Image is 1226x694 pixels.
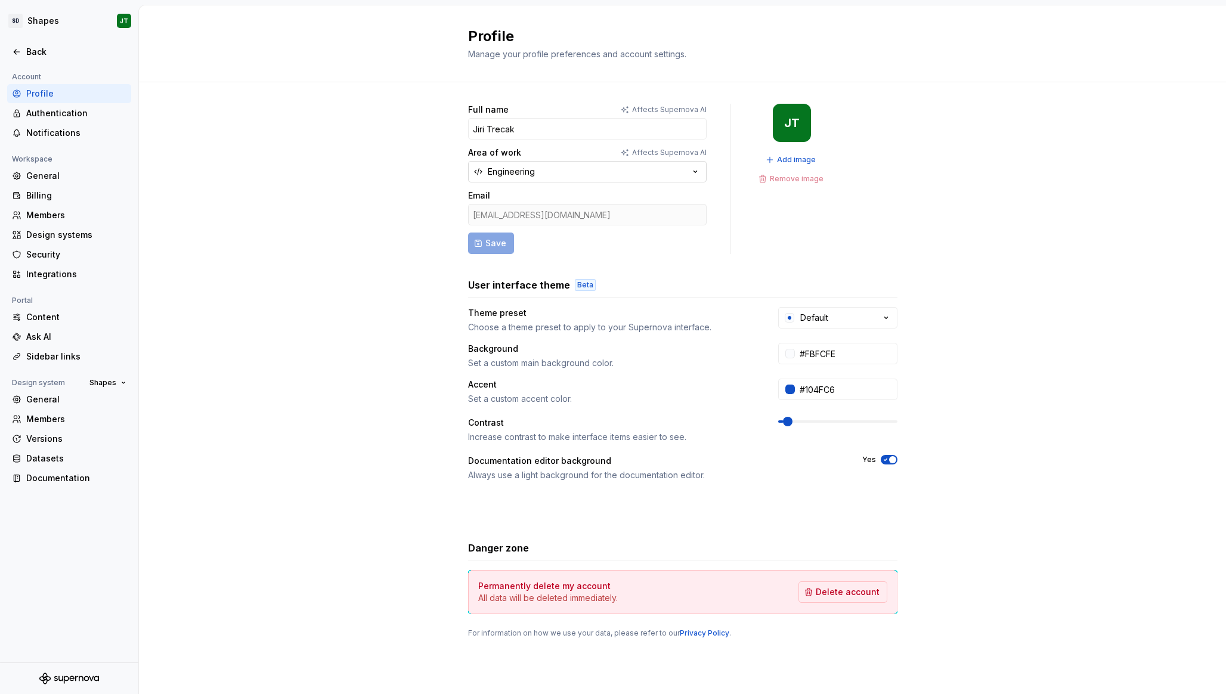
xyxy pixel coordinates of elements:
div: JT [120,16,128,26]
span: Add image [777,155,816,165]
a: Authentication [7,104,131,123]
div: Documentation editor background [468,455,841,467]
div: Set a custom main background color. [468,357,757,369]
div: Billing [26,190,126,202]
div: Versions [26,433,126,445]
span: Delete account [816,586,880,598]
label: Yes [862,455,876,464]
a: Billing [7,186,131,205]
label: Full name [468,104,509,116]
div: For information on how we use your data, please refer to our . [468,628,897,638]
div: JT [784,118,800,128]
div: Background [468,343,757,355]
div: Contrast [468,417,757,429]
div: Portal [7,293,38,308]
div: General [26,170,126,182]
div: Beta [575,279,596,291]
div: Design system [7,376,70,390]
div: Ask AI [26,331,126,343]
div: Accent [468,379,757,391]
button: SDShapesJT [2,8,136,34]
a: Datasets [7,449,131,468]
div: Account [7,70,46,84]
p: Affects Supernova AI [632,105,707,114]
h3: User interface theme [468,278,570,292]
a: Design systems [7,225,131,244]
a: Profile [7,84,131,103]
h2: Profile [468,27,883,46]
a: Security [7,245,131,264]
div: Design systems [26,229,126,241]
div: SD [8,14,23,28]
button: Delete account [798,581,887,603]
h3: Danger zone [468,541,529,555]
div: Set a custom accent color. [468,393,757,405]
a: Ask AI [7,327,131,346]
div: Content [26,311,126,323]
a: Back [7,42,131,61]
div: Back [26,46,126,58]
div: Sidebar links [26,351,126,363]
div: Choose a theme preset to apply to your Supernova interface. [468,321,757,333]
div: Default [800,312,828,324]
div: Security [26,249,126,261]
a: General [7,166,131,185]
button: Default [778,307,897,329]
div: Members [26,413,126,425]
div: Integrations [26,268,126,280]
div: Authentication [26,107,126,119]
a: Privacy Policy [680,628,729,637]
span: Manage your profile preferences and account settings. [468,49,686,59]
button: Add image [762,151,821,168]
div: Shapes [27,15,59,27]
div: Datasets [26,453,126,464]
div: Increase contrast to make interface items easier to see. [468,431,757,443]
a: Documentation [7,469,131,488]
div: Theme preset [468,307,757,319]
div: Profile [26,88,126,100]
label: Area of work [468,147,521,159]
a: Versions [7,429,131,448]
label: Email [468,190,490,202]
div: Workspace [7,152,57,166]
div: General [26,394,126,405]
p: All data will be deleted immediately. [478,592,618,604]
a: Members [7,410,131,429]
div: Engineering [488,166,535,178]
div: Documentation [26,472,126,484]
a: Members [7,206,131,225]
p: Affects Supernova AI [632,148,707,157]
input: #FFFFFF [795,343,897,364]
div: Always use a light background for the documentation editor. [468,469,841,481]
a: Notifications [7,123,131,142]
svg: Supernova Logo [39,673,99,684]
a: General [7,390,131,409]
a: Content [7,308,131,327]
a: Sidebar links [7,347,131,366]
a: Integrations [7,265,131,284]
input: #104FC6 [795,379,897,400]
span: Shapes [89,378,116,388]
h4: Permanently delete my account [478,580,611,592]
div: Notifications [26,127,126,139]
div: Members [26,209,126,221]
